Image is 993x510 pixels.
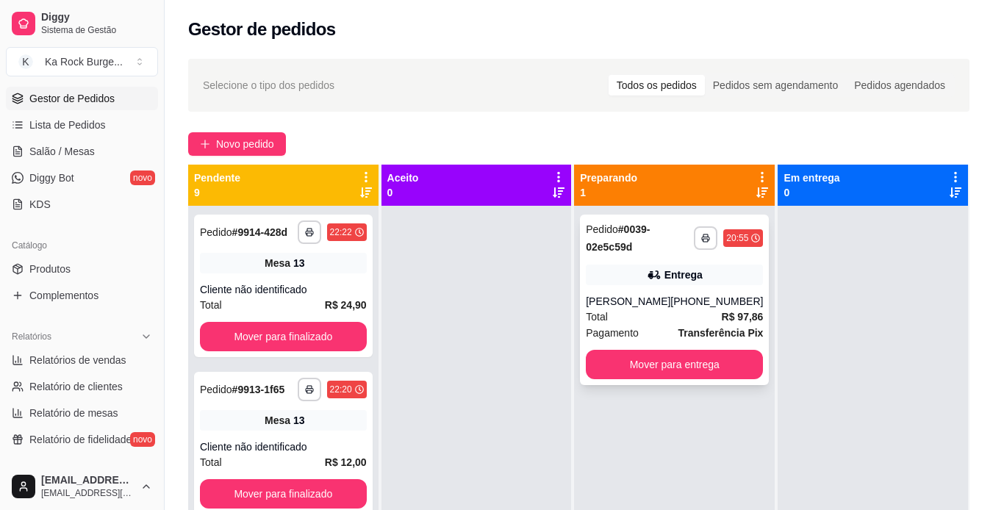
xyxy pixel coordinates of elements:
[6,6,158,41] a: DiggySistema de Gestão
[29,406,118,420] span: Relatório de mesas
[586,309,608,325] span: Total
[265,413,290,428] span: Mesa
[670,294,763,309] div: [PHONE_NUMBER]
[29,91,115,106] span: Gestor de Pedidos
[6,257,158,281] a: Produtos
[293,256,305,270] div: 13
[6,234,158,257] div: Catálogo
[6,348,158,372] a: Relatórios de vendas
[6,284,158,307] a: Complementos
[29,379,123,394] span: Relatório de clientes
[29,288,98,303] span: Complementos
[232,226,288,238] strong: # 9914-428d
[784,185,839,200] p: 0
[41,474,135,487] span: [EMAIL_ADDRESS][DOMAIN_NAME]
[265,256,290,270] span: Mesa
[784,170,839,185] p: Em entrega
[188,18,336,41] h2: Gestor de pedidos
[293,413,305,428] div: 13
[29,432,132,447] span: Relatório de fidelidade
[6,193,158,216] a: KDS
[29,144,95,159] span: Salão / Mesas
[200,479,367,509] button: Mover para finalizado
[29,118,106,132] span: Lista de Pedidos
[6,469,158,504] button: [EMAIL_ADDRESS][DOMAIN_NAME][EMAIL_ADDRESS][DOMAIN_NAME]
[609,75,705,96] div: Todos os pedidos
[722,311,764,323] strong: R$ 97,86
[6,47,158,76] button: Select a team
[200,226,232,238] span: Pedido
[330,384,352,395] div: 22:20
[325,299,367,311] strong: R$ 24,90
[6,140,158,163] a: Salão / Mesas
[41,487,135,499] span: [EMAIL_ADDRESS][DOMAIN_NAME]
[6,375,158,398] a: Relatório de clientes
[6,87,158,110] a: Gestor de Pedidos
[216,136,274,152] span: Novo pedido
[200,384,232,395] span: Pedido
[194,185,240,200] p: 9
[203,77,334,93] span: Selecione o tipo dos pedidos
[6,113,158,137] a: Lista de Pedidos
[6,166,158,190] a: Diggy Botnovo
[232,384,285,395] strong: # 9913-1f65
[200,139,210,149] span: plus
[200,322,367,351] button: Mover para finalizado
[846,75,953,96] div: Pedidos agendados
[200,282,367,297] div: Cliente não identificado
[387,170,419,185] p: Aceito
[586,223,650,253] strong: # 0039-02e5c59d
[678,327,763,339] strong: Transferência Pix
[580,170,637,185] p: Preparando
[726,232,748,244] div: 20:55
[194,170,240,185] p: Pendente
[387,185,419,200] p: 0
[29,262,71,276] span: Produtos
[325,456,367,468] strong: R$ 12,00
[586,294,670,309] div: [PERSON_NAME]
[586,325,639,341] span: Pagamento
[664,267,703,282] div: Entrega
[705,75,846,96] div: Pedidos sem agendamento
[45,54,123,69] div: Ka Rock Burge ...
[580,185,637,200] p: 1
[41,24,152,36] span: Sistema de Gestão
[29,353,126,367] span: Relatórios de vendas
[6,401,158,425] a: Relatório de mesas
[41,11,152,24] span: Diggy
[188,132,286,156] button: Novo pedido
[29,170,74,185] span: Diggy Bot
[12,331,51,342] span: Relatórios
[586,223,618,235] span: Pedido
[29,197,51,212] span: KDS
[586,350,763,379] button: Mover para entrega
[200,439,367,454] div: Cliente não identificado
[200,454,222,470] span: Total
[200,297,222,313] span: Total
[18,54,33,69] span: K
[6,428,158,451] a: Relatório de fidelidadenovo
[330,226,352,238] div: 22:22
